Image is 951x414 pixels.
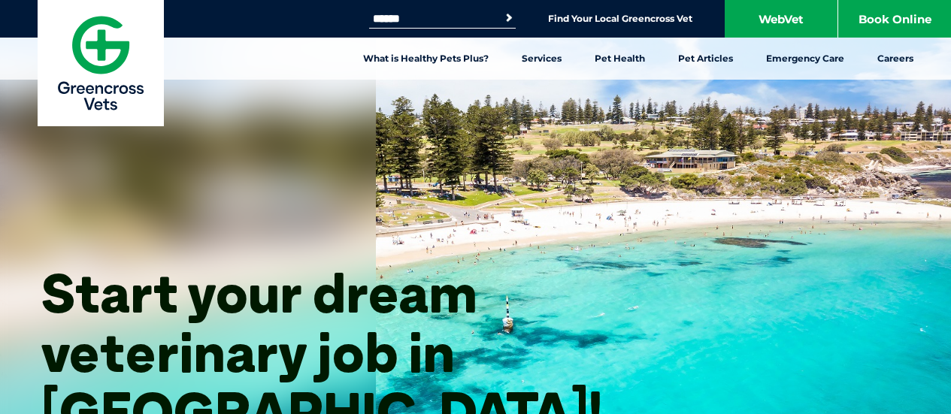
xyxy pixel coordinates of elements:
[548,13,692,25] a: Find Your Local Greencross Vet
[347,38,505,80] a: What is Healthy Pets Plus?
[750,38,861,80] a: Emergency Care
[578,38,662,80] a: Pet Health
[505,38,578,80] a: Services
[861,38,930,80] a: Careers
[501,11,516,26] button: Search
[662,38,750,80] a: Pet Articles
